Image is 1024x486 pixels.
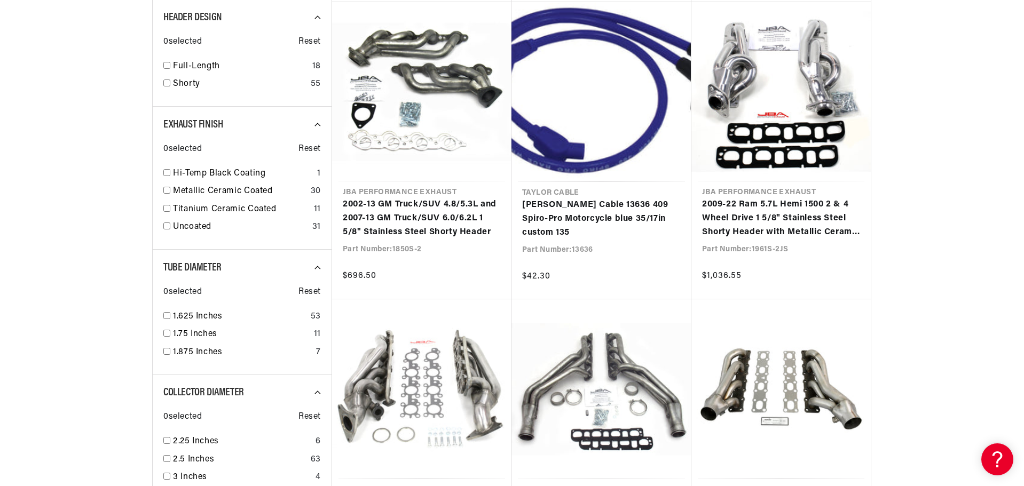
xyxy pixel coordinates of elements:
div: 53 [311,310,321,324]
a: 2.5 Inches [173,453,306,467]
div: 1 [317,167,321,181]
a: Full-Length [173,60,308,74]
a: 1.625 Inches [173,310,306,324]
span: 0 selected [163,35,202,49]
a: 2.25 Inches [173,435,311,449]
span: 0 selected [163,142,202,156]
a: 2009-22 Ram 5.7L Hemi 1500 2 & 4 Wheel Drive 1 5/8" Stainless Steel Shorty Header with Metallic C... [702,198,860,239]
div: 31 [312,220,321,234]
a: Uncoated [173,220,308,234]
span: Reset [298,35,321,49]
a: 1.875 Inches [173,346,312,360]
span: 0 selected [163,410,202,424]
div: 55 [311,77,321,91]
span: Reset [298,410,321,424]
a: 3 Inches [173,471,311,484]
div: 6 [316,435,321,449]
div: 4 [316,471,321,484]
a: 2002-13 GM Truck/SUV 4.8/5.3L and 2007-13 GM Truck/SUV 6.0/6.2L 1 5/8" Stainless Steel Shorty Header [343,198,501,239]
div: 7 [316,346,321,360]
a: Shorty [173,77,306,91]
div: 11 [314,328,321,341]
a: Metallic Ceramic Coated [173,185,306,198]
div: 18 [312,60,321,74]
div: 30 [311,185,321,198]
a: 1.75 Inches [173,328,310,341]
a: Titanium Ceramic Coated [173,203,310,217]
a: [PERSON_NAME] Cable 13636 409 Spiro-Pro Motorcycle blue 35/17in custom 135 [522,198,681,240]
div: 63 [311,453,321,467]
span: Collector Diameter [163,387,244,398]
span: Reset [298,285,321,299]
span: Exhaust Finish [163,119,223,130]
div: 11 [314,203,321,217]
a: Hi-Temp Black Coating [173,167,313,181]
span: Reset [298,142,321,156]
span: Tube Diameter [163,262,222,273]
span: 0 selected [163,285,202,299]
span: Header Design [163,12,222,23]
